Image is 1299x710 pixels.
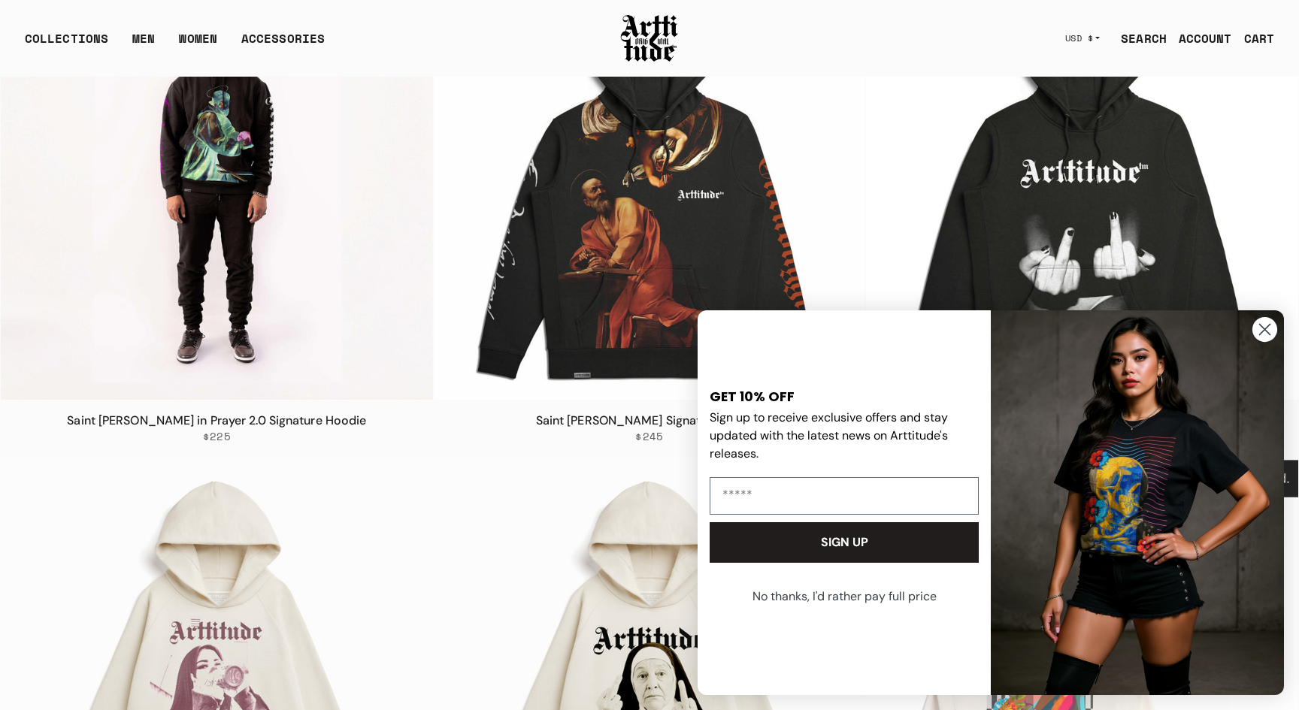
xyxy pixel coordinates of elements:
a: WOMEN [179,29,217,59]
div: FLYOUT Form [683,295,1299,710]
a: MEN [132,29,155,59]
span: $245 [635,430,663,443]
button: USD $ [1056,22,1110,55]
a: SEARCH [1109,23,1167,53]
div: COLLECTIONS [25,29,108,59]
button: No thanks, I'd rather pay full price [708,578,980,615]
button: SIGN UP [710,522,979,563]
span: $225 [203,430,231,443]
input: Email [710,477,979,515]
div: CART [1244,29,1274,47]
img: 88b40c6e-4fbe-451e-b692-af676383430e.jpeg [991,310,1284,695]
ul: Main navigation [13,29,337,59]
div: ACCESSORIES [241,29,325,59]
a: Open cart [1232,23,1274,53]
a: Saint [PERSON_NAME] Signature Hoodie [536,412,764,428]
a: Saint [PERSON_NAME] in Prayer 2.0 Signature Hoodie [67,412,366,428]
a: ACCOUNT [1167,23,1232,53]
span: Sign up to receive exclusive offers and stay updated with the latest news on Arttitude's releases. [710,409,948,461]
span: USD $ [1065,32,1094,44]
span: GET 10% OFF [710,387,795,406]
button: Close dialog [1252,316,1278,343]
img: Arttitude [619,13,680,64]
